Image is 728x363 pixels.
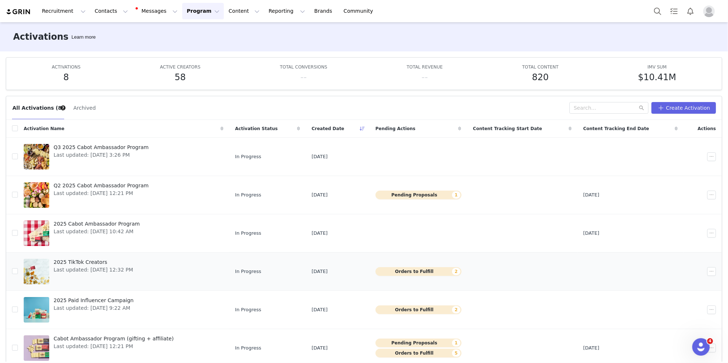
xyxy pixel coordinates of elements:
span: 2025 TikTok Creators [54,258,133,266]
button: Profile [699,5,722,17]
span: Last updated: [DATE] 10:42 AM [54,228,140,235]
button: Contacts [90,3,132,19]
a: 2025 Cabot Ambassador ProgramLast updated: [DATE] 10:42 AM [24,219,223,248]
span: Created Date [312,125,344,132]
h5: 820 [532,71,549,84]
span: [DATE] [312,191,328,199]
h3: Activations [13,30,69,43]
i: icon: search [639,105,644,110]
span: Last updated: [DATE] 12:21 PM [54,343,174,350]
span: Q3 2025 Cabot Ambassador Program [54,144,149,151]
a: Brands [310,3,339,19]
button: Search [650,3,666,19]
span: Activation Name [24,125,65,132]
img: grin logo [6,8,31,15]
button: Program [182,3,224,19]
h5: -- [300,71,307,84]
span: Content Tracking End Date [583,125,649,132]
div: Actions [684,121,722,136]
span: Activation Status [235,125,278,132]
button: Recruitment [38,3,90,19]
span: Last updated: [DATE] 9:22 AM [54,304,134,312]
span: [DATE] [583,230,599,237]
a: Q3 2025 Cabot Ambassador ProgramLast updated: [DATE] 3:26 PM [24,142,223,171]
button: Reporting [264,3,310,19]
span: Last updated: [DATE] 3:26 PM [54,151,149,159]
button: Content [224,3,264,19]
span: IMV SUM [647,65,667,70]
button: Pending Proposals1 [375,339,462,347]
img: placeholder-profile.jpg [703,5,715,17]
span: Last updated: [DATE] 12:21 PM [54,190,149,197]
a: 2025 Paid Influencer CampaignLast updated: [DATE] 9:22 AM [24,295,223,324]
a: Community [339,3,381,19]
span: TOTAL CONVERSIONS [280,65,327,70]
button: All Activations (8) [12,102,64,114]
span: In Progress [235,230,261,237]
span: ACTIVE CREATORS [160,65,201,70]
button: Messages [133,3,182,19]
span: In Progress [235,306,261,313]
span: Pending Actions [375,125,416,132]
span: In Progress [235,268,261,275]
button: Archived [73,102,96,114]
div: Tooltip anchor [70,34,97,41]
button: Orders to Fulfill5 [375,349,462,358]
h5: 8 [63,71,69,84]
span: 4 [707,338,713,344]
span: Q2 2025 Cabot Ambassador Program [54,182,149,190]
span: In Progress [235,344,261,352]
a: Cabot Ambassador Program (gifting + affiliate)Last updated: [DATE] 12:21 PM [24,333,223,363]
a: Tasks [666,3,682,19]
span: [DATE] [312,306,328,313]
span: [DATE] [312,153,328,160]
div: Tooltip anchor [60,105,66,111]
iframe: Intercom live chat [692,338,710,356]
span: [DATE] [312,344,328,352]
span: [DATE] [312,230,328,237]
span: [DATE] [583,344,599,352]
span: Cabot Ambassador Program (gifting + affiliate) [54,335,174,343]
button: Create Activation [651,102,716,114]
h5: 58 [175,71,186,84]
span: Last updated: [DATE] 12:32 PM [54,266,133,274]
button: Orders to Fulfill2 [375,267,462,276]
span: Content Tracking Start Date [473,125,542,132]
span: In Progress [235,191,261,199]
span: [DATE] [583,191,599,199]
span: ACTIVATIONS [52,65,81,70]
span: TOTAL CONTENT [522,65,559,70]
a: 2025 TikTok CreatorsLast updated: [DATE] 12:32 PM [24,257,223,286]
h5: -- [421,71,428,84]
button: Orders to Fulfill2 [375,305,462,314]
span: TOTAL REVENUE [407,65,443,70]
span: 2025 Cabot Ambassador Program [54,220,140,228]
span: 2025 Paid Influencer Campaign [54,297,134,304]
h5: $10.41M [638,71,676,84]
span: [DATE] [312,268,328,275]
button: Pending Proposals1 [375,191,462,199]
input: Search... [569,102,649,114]
a: Q2 2025 Cabot Ambassador ProgramLast updated: [DATE] 12:21 PM [24,180,223,210]
span: In Progress [235,153,261,160]
button: Notifications [682,3,698,19]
